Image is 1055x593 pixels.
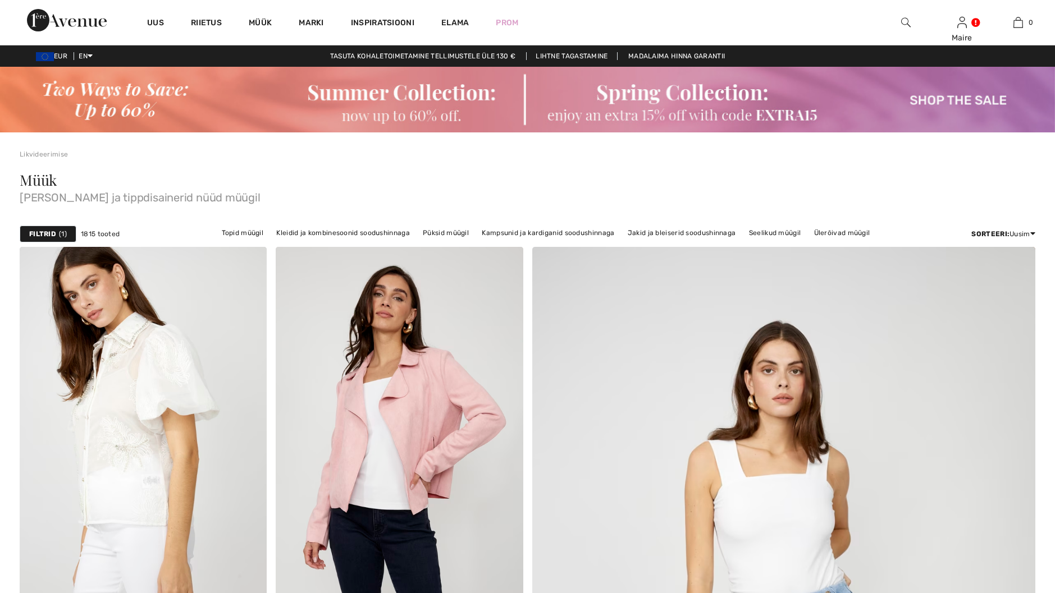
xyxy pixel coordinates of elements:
[901,16,911,29] img: Otsige veebisaidilt
[321,52,524,60] a: Tasuta kohaletoimetamine tellimustele üle 130 €
[622,226,742,240] a: Jakid ja bleiserid soodushinnaga
[191,18,222,30] a: Riietus
[299,18,324,30] a: Marki
[20,187,1035,203] span: [PERSON_NAME] ja tippdisainerid nüüd müügil
[973,509,1044,537] iframe: Opens a widget where you can chat to one of our agents
[81,229,120,239] span: 1815 tooted
[934,32,989,44] div: Maire
[417,226,474,240] a: Püksid müügil
[526,52,617,60] a: Lihtne tagastamine
[36,52,54,61] img: Euro
[20,150,68,158] a: Likvideerimise
[20,170,57,190] span: Müük
[476,226,620,240] a: Kampsunid ja kardiganid soodushinnaga
[743,226,807,240] a: Seelikud müügil
[79,52,88,60] font: EN
[351,18,414,30] span: Inspiratsiooni
[249,18,272,30] a: Müük
[1013,16,1023,29] img: Minu kott
[271,226,415,240] a: Kleidid ja kombinesoonid soodushinnaga
[147,18,164,30] a: Uus
[29,229,56,239] strong: Filtrid
[36,52,72,60] span: EUR
[441,17,469,29] a: Elama
[990,16,1045,29] a: 0
[971,230,1010,238] strong: Sorteeri:
[1029,17,1033,27] span: 0
[971,230,1030,238] font: Uusim
[809,226,876,240] a: Ülerõivad müügil
[957,17,967,27] a: Sign In
[59,229,67,239] span: 1
[216,226,270,240] a: Topid müügil
[957,16,967,29] img: Minu teave
[27,9,107,31] img: 1ère avenüü
[496,17,518,29] a: Prom
[619,52,734,60] a: Madalaima hinna garantii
